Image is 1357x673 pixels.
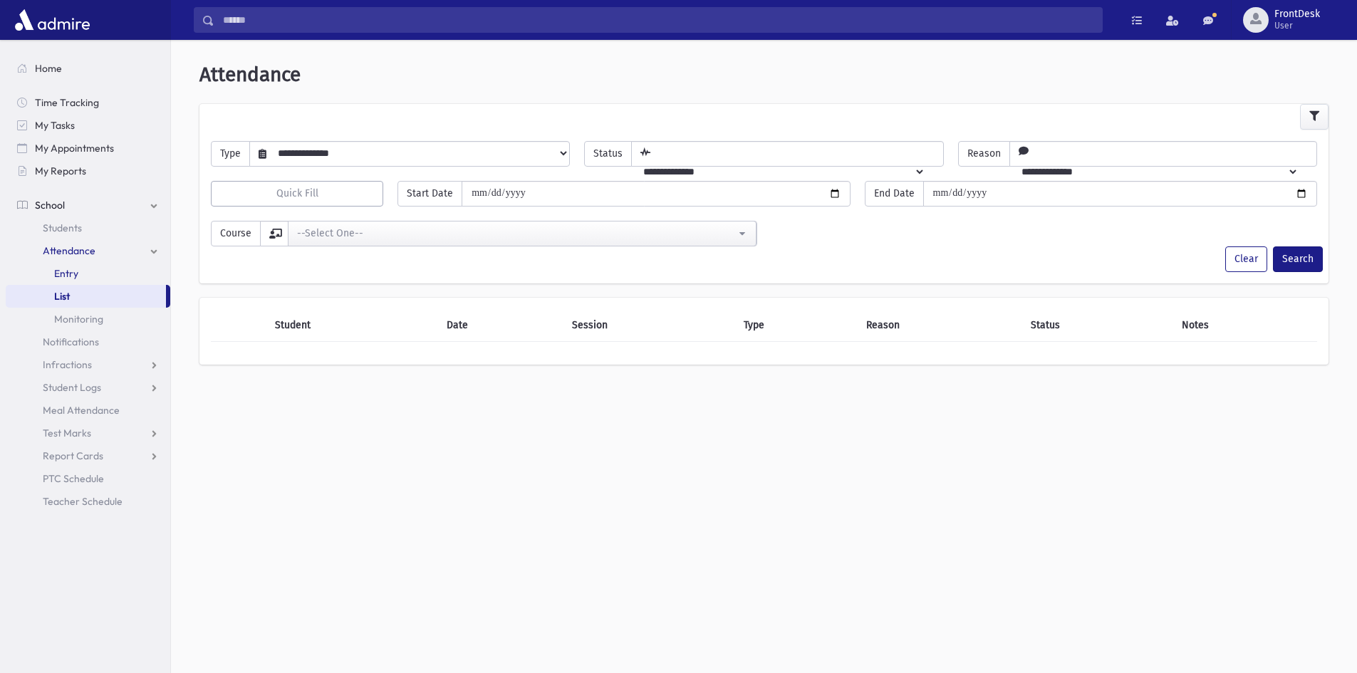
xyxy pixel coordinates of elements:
[1022,309,1173,342] th: Status
[6,308,170,330] a: Monitoring
[35,165,86,177] span: My Reports
[297,226,736,241] div: --Select One--
[6,353,170,376] a: Infractions
[6,57,170,80] a: Home
[35,142,114,155] span: My Appointments
[214,7,1102,33] input: Search
[35,199,65,212] span: School
[1274,9,1320,20] span: FrontDesk
[6,490,170,513] a: Teacher Schedule
[6,262,170,285] a: Entry
[43,427,91,439] span: Test Marks
[865,181,924,207] span: End Date
[54,267,78,280] span: Entry
[43,472,104,485] span: PTC Schedule
[266,309,438,342] th: Student
[735,309,858,342] th: Type
[35,96,99,109] span: Time Tracking
[35,119,75,132] span: My Tasks
[6,330,170,353] a: Notifications
[43,449,103,462] span: Report Cards
[199,63,301,86] span: Attendance
[211,141,250,167] span: Type
[6,467,170,490] a: PTC Schedule
[11,6,93,34] img: AdmirePro
[563,309,735,342] th: Session
[6,114,170,137] a: My Tasks
[6,376,170,399] a: Student Logs
[54,313,103,325] span: Monitoring
[276,187,318,199] span: Quick Fill
[6,137,170,160] a: My Appointments
[958,141,1010,167] span: Reason
[1273,246,1323,272] button: Search
[35,62,62,75] span: Home
[43,221,82,234] span: Students
[6,91,170,114] a: Time Tracking
[6,444,170,467] a: Report Cards
[43,381,101,394] span: Student Logs
[438,309,563,342] th: Date
[43,358,92,371] span: Infractions
[6,194,170,216] a: School
[54,290,70,303] span: List
[211,221,261,246] span: Course
[43,404,120,417] span: Meal Attendance
[1274,20,1320,31] span: User
[43,244,95,257] span: Attendance
[43,335,99,348] span: Notifications
[288,221,757,246] button: --Select One--
[1225,246,1267,272] button: Clear
[6,399,170,422] a: Meal Attendance
[6,160,170,182] a: My Reports
[6,422,170,444] a: Test Marks
[858,309,1022,342] th: Reason
[211,181,383,207] button: Quick Fill
[43,495,123,508] span: Teacher Schedule
[584,141,632,167] span: Status
[1173,309,1317,342] th: Notes
[397,181,462,207] span: Start Date
[6,216,170,239] a: Students
[6,239,170,262] a: Attendance
[6,285,166,308] a: List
